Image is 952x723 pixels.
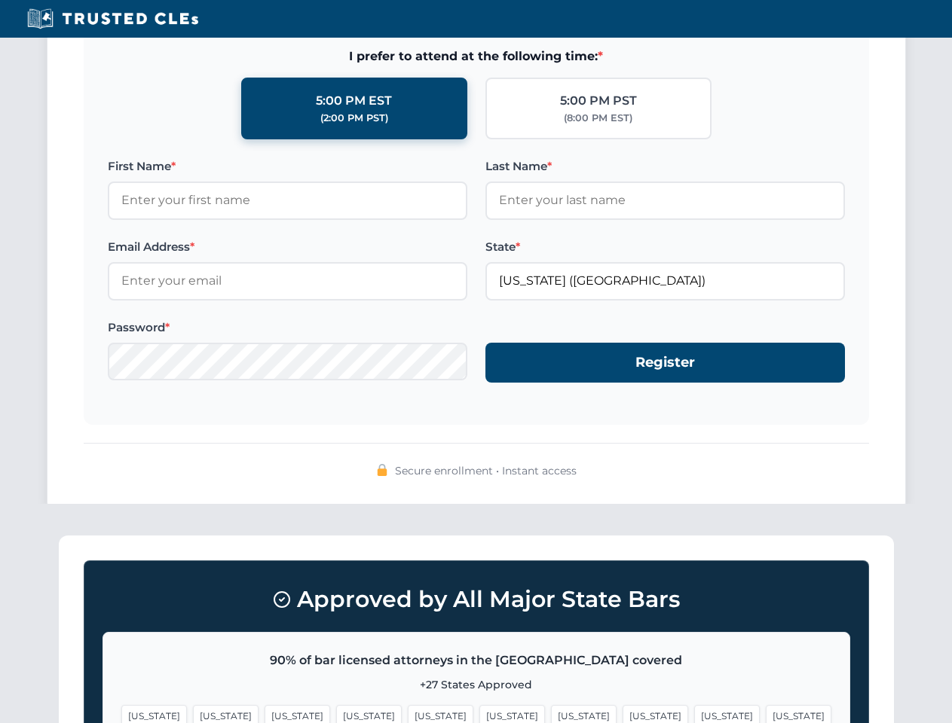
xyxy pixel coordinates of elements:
[121,651,831,670] p: 90% of bar licensed attorneys in the [GEOGRAPHIC_DATA] covered
[108,319,467,337] label: Password
[485,343,845,383] button: Register
[485,238,845,256] label: State
[108,157,467,175] label: First Name
[564,111,632,126] div: (8:00 PM EST)
[108,47,845,66] span: I prefer to attend at the following time:
[316,91,392,111] div: 5:00 PM EST
[485,262,845,300] input: Florida (FL)
[108,238,467,256] label: Email Address
[395,462,577,479] span: Secure enrollment • Instant access
[485,157,845,175] label: Last Name
[560,91,637,111] div: 5:00 PM PST
[121,676,831,693] p: +27 States Approved
[108,182,467,219] input: Enter your first name
[376,464,388,476] img: 🔒
[23,8,203,30] img: Trusted CLEs
[103,579,850,620] h3: Approved by All Major State Bars
[485,182,845,219] input: Enter your last name
[108,262,467,300] input: Enter your email
[320,111,388,126] div: (2:00 PM PST)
